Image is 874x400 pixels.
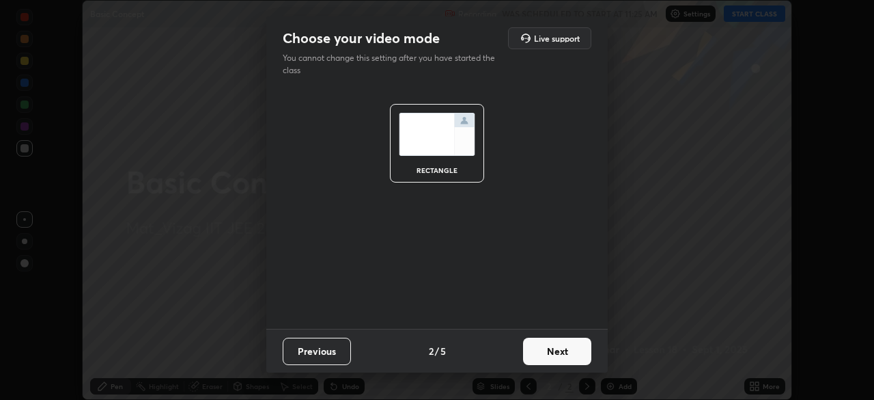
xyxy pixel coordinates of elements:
[429,344,434,358] h4: 2
[435,344,439,358] h4: /
[399,113,475,156] img: normalScreenIcon.ae25ed63.svg
[440,344,446,358] h4: 5
[410,167,464,174] div: rectangle
[523,338,591,365] button: Next
[534,34,580,42] h5: Live support
[283,52,504,77] p: You cannot change this setting after you have started the class
[283,338,351,365] button: Previous
[283,29,440,47] h2: Choose your video mode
